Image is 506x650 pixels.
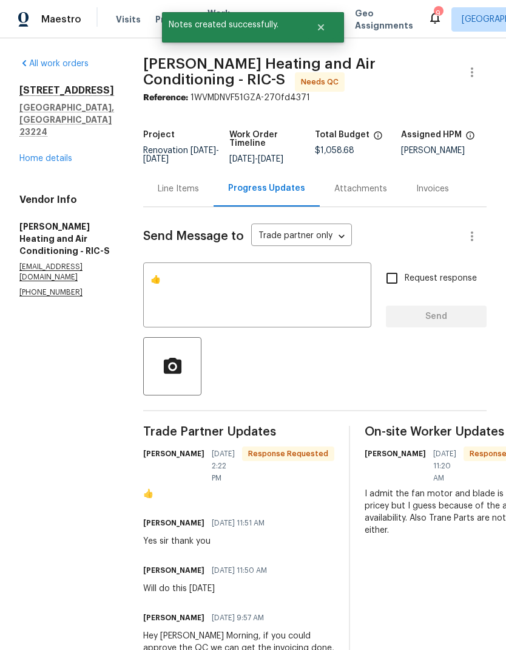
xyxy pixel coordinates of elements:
[212,517,265,529] span: [DATE] 11:51 AM
[143,535,272,547] div: Yes sir thank you
[405,272,477,285] span: Request response
[158,183,199,195] div: Line Items
[191,146,216,155] span: [DATE]
[212,448,235,484] span: [DATE] 2:22 PM
[401,131,462,139] h5: Assigned HPM
[334,183,387,195] div: Attachments
[373,131,383,146] span: The total cost of line items that have been proposed by Opendoor. This sum includes line items th...
[19,194,114,206] h4: Vendor Info
[116,13,141,26] span: Visits
[143,56,376,87] span: [PERSON_NAME] Heating and Air Conditioning - RIC-S
[301,76,343,88] span: Needs QC
[143,488,334,500] div: 👍
[301,15,341,39] button: Close
[315,146,354,155] span: $1,058.68
[258,155,283,163] span: [DATE]
[143,230,244,242] span: Send Message to
[143,146,219,163] span: Renovation
[19,221,114,257] h5: [PERSON_NAME] Heating and Air Conditioning - RIC-S
[143,92,487,104] div: 1WVMDNVF51GZA-270fd4371
[143,426,334,438] span: Trade Partner Updates
[162,12,301,38] span: Notes created successfully.
[229,155,255,163] span: [DATE]
[143,155,169,163] span: [DATE]
[401,146,487,155] div: [PERSON_NAME]
[365,448,426,460] h6: [PERSON_NAME]
[212,564,267,576] span: [DATE] 11:50 AM
[315,131,369,139] h5: Total Budget
[229,131,315,148] h5: Work Order Timeline
[155,13,193,26] span: Projects
[212,612,264,624] span: [DATE] 9:57 AM
[143,94,188,102] b: Reference:
[243,448,333,460] span: Response Requested
[19,60,89,68] a: All work orders
[465,131,475,146] span: The hpm assigned to this work order.
[433,448,456,484] span: [DATE] 11:20 AM
[434,7,442,19] div: 9
[355,7,413,32] span: Geo Assignments
[143,448,204,460] h6: [PERSON_NAME]
[228,182,305,194] div: Progress Updates
[416,183,449,195] div: Invoices
[229,155,283,163] span: -
[143,517,204,529] h6: [PERSON_NAME]
[143,583,274,595] div: Will do this [DATE]
[207,7,238,32] span: Work Orders
[143,612,204,624] h6: [PERSON_NAME]
[143,131,175,139] h5: Project
[143,146,219,163] span: -
[251,227,352,247] div: Trade partner only
[19,154,72,163] a: Home details
[41,13,81,26] span: Maestro
[143,564,204,576] h6: [PERSON_NAME]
